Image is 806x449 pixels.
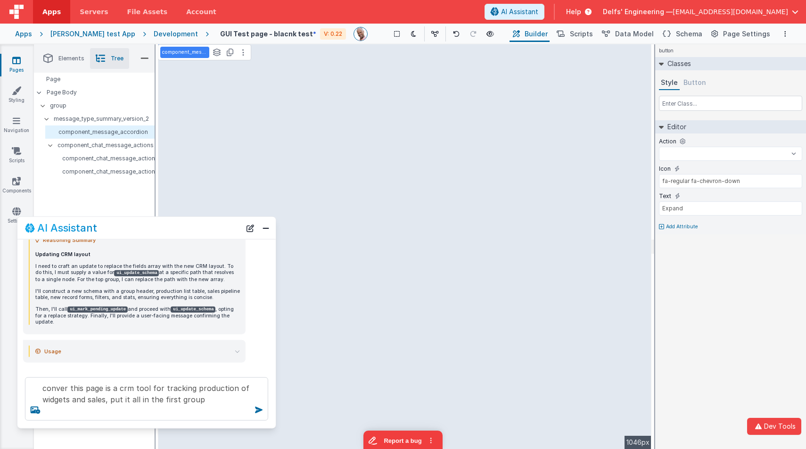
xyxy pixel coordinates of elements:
span: Servers [80,7,108,17]
button: Builder [510,26,550,42]
button: Scripts [553,26,595,42]
span: Reasoning Summary [43,234,96,246]
div: --> [158,44,651,449]
img: 11ac31fe5dc3d0eff3fbbbf7b26fa6e1 [354,27,367,41]
span: [EMAIL_ADDRESS][DOMAIN_NAME] [673,7,788,17]
button: Schema [659,26,704,42]
button: Dev Tools [747,418,801,435]
button: Style [659,76,680,90]
p: message_type_summary_version_2 [54,114,155,124]
p: component_message_accordion [162,49,207,56]
code: ui_mark_pending_update [67,307,128,313]
p: component_message_accordion [49,128,155,136]
span: Help [566,7,581,17]
p: I'll construct a new schema with a group header, production list table, sales pipeline table, new... [35,288,240,300]
span: Usage [44,346,61,357]
input: Enter Class... [659,96,802,111]
button: New Chat [244,221,257,234]
label: Icon [659,165,671,173]
code: ui_update_schema [171,307,215,313]
span: Elements [58,55,84,62]
div: [PERSON_NAME] test App [50,29,135,39]
h4: GUI Test page - blacnk test [220,30,313,37]
span: Scripts [570,29,593,39]
button: AI Assistant [485,4,544,20]
strong: Updating CRM layout [35,251,90,258]
p: component_chat_message_actions [58,140,155,150]
button: Close [260,221,272,234]
span: Delfs' Engineering — [603,7,673,17]
p: Then, I'll call and proceed with , opting for a replace strategy. Finally, I'll provide a user-fa... [35,306,240,325]
h4: button [655,44,677,57]
p: component_chat_message_actions_icon_buttons [53,155,155,162]
div: 1046px [625,436,651,449]
button: Add Attribute [659,223,802,231]
div: Apps [15,29,32,39]
span: File Assets [127,7,168,17]
h2: AI Assistant [37,222,97,233]
span: Schema [676,29,702,39]
h2: Editor [664,120,686,133]
label: Action [659,138,676,145]
p: I need to craft an update to replace the fields array with the new CRM layout. To do this, I must... [35,263,240,283]
p: component_chat_message_actions_icon_buttons [53,168,155,175]
button: Data Model [599,26,656,42]
code: ui_update_schema [114,270,159,276]
div: Page [34,73,155,86]
span: Apps [42,7,61,17]
button: Options [780,28,791,40]
span: AI Assistant [501,7,538,17]
div: V: 0.22 [320,28,346,40]
summary: Usage [35,346,240,357]
span: Page Settings [723,29,770,39]
h2: Classes [664,57,691,70]
label: Text [659,192,671,200]
p: Page Body [47,89,155,96]
span: Builder [525,29,548,39]
button: Delfs' Engineering — [EMAIL_ADDRESS][DOMAIN_NAME] [603,7,798,17]
button: Page Settings [708,26,772,42]
p: Add Attribute [666,223,698,231]
button: Button [682,76,708,90]
span: Tree [111,55,123,62]
div: Development [154,29,198,39]
span: Data Model [615,29,654,39]
p: group [50,100,155,111]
